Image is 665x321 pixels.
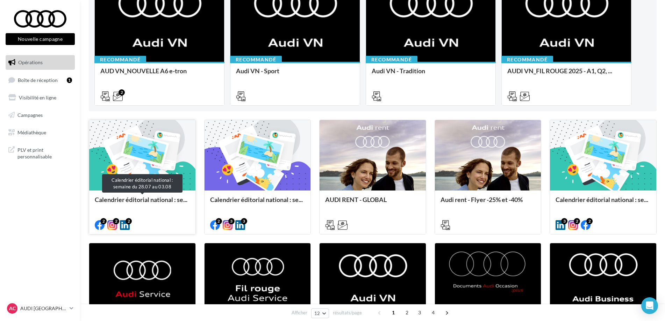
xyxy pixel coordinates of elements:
span: 2 [401,307,413,318]
div: 2 [216,218,222,224]
div: 3 [228,218,235,224]
span: Visibilité en ligne [19,95,56,100]
span: 3 [414,307,425,318]
div: 1 [67,77,72,83]
a: AC AUDI [GEOGRAPHIC_DATA] [6,302,75,315]
button: 12 [311,308,329,318]
span: 4 [428,307,439,318]
div: 3 [241,218,247,224]
div: Recommandé [501,56,553,64]
a: Campagnes [4,108,76,122]
div: 2 [574,218,580,224]
div: 2 [586,218,593,224]
span: AC [9,305,16,312]
span: 1 [388,307,399,318]
span: Opérations [18,59,43,65]
span: Boîte de réception [18,77,58,83]
span: Audi VN - Sport [236,67,279,75]
span: Campagnes [17,112,43,118]
span: AUD VN_NOUVELLE A6 e-tron [100,67,187,75]
span: Audi VN - Tradition [372,67,425,75]
div: Calendrier éditorial national : semaine du 28.07 au 03.08 [102,174,183,193]
span: AUDI RENT - GLOBAL [325,196,387,203]
span: AUDI VN_FIL ROUGE 2025 - A1, Q2, ... [507,67,612,75]
span: Calendrier éditorial national : se... [210,196,303,203]
span: Calendrier éditorial national : se... [95,196,187,203]
div: Recommandé [366,56,417,64]
p: AUDI [GEOGRAPHIC_DATA] [20,305,67,312]
span: résultats/page [333,309,362,316]
a: Boîte de réception1 [4,73,76,88]
div: 2 [126,218,132,224]
div: 2 [119,89,125,96]
span: Audi rent - Flyer -25% et -40% [441,196,523,203]
div: 2 [100,218,107,224]
span: Afficher [292,309,307,316]
span: Calendrier éditorial national : se... [556,196,648,203]
div: Recommandé [94,56,146,64]
div: 3 [561,218,567,224]
a: PLV et print personnalisable [4,142,76,163]
a: Médiathèque [4,125,76,140]
div: Open Intercom Messenger [641,297,658,314]
span: PLV et print personnalisable [17,145,72,160]
button: Nouvelle campagne [6,33,75,45]
div: Recommandé [230,56,282,64]
div: 2 [113,218,119,224]
span: Médiathèque [17,129,46,135]
a: Opérations [4,55,76,70]
a: Visibilité en ligne [4,90,76,105]
span: 12 [314,311,320,316]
